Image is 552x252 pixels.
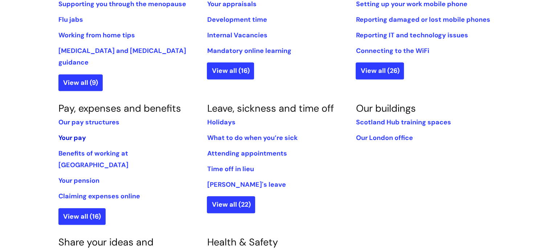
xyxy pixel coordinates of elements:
[356,15,490,24] a: Reporting damaged or lost mobile phones
[58,46,186,67] a: [MEDICAL_DATA] and [MEDICAL_DATA] guidance
[207,133,297,142] a: What to do when you’re sick
[356,133,413,142] a: Our London office
[356,46,429,55] a: Connecting to the WiFi
[58,208,106,225] a: View all (16)
[207,165,254,173] a: Time off in lieu
[58,133,86,142] a: Your pay
[356,102,416,115] a: Our buildings
[58,74,103,91] a: View all (9)
[58,192,140,201] a: Claiming expenses online
[58,15,83,24] a: Flu jabs
[207,102,334,115] a: Leave, sickness and time off
[58,102,181,115] a: Pay, expenses and benefits
[207,31,267,40] a: Internal Vacancies
[207,62,254,79] a: View all (16)
[58,118,119,127] a: Our pay structures
[356,118,451,127] a: Scotland Hub training spaces
[207,118,235,127] a: Holidays
[207,180,286,189] a: [PERSON_NAME]'s leave
[58,176,99,185] a: Your pension
[356,31,468,40] a: Reporting IT and technology issues
[207,15,267,24] a: Development time
[207,236,278,248] a: Health & Safety
[207,196,255,213] a: View all (22)
[207,46,291,55] a: Mandatory online learning
[58,31,135,40] a: Working from home tips
[207,149,287,158] a: Attending appointments
[58,149,128,169] a: Benefits of working at [GEOGRAPHIC_DATA]
[356,62,404,79] a: View all (26)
